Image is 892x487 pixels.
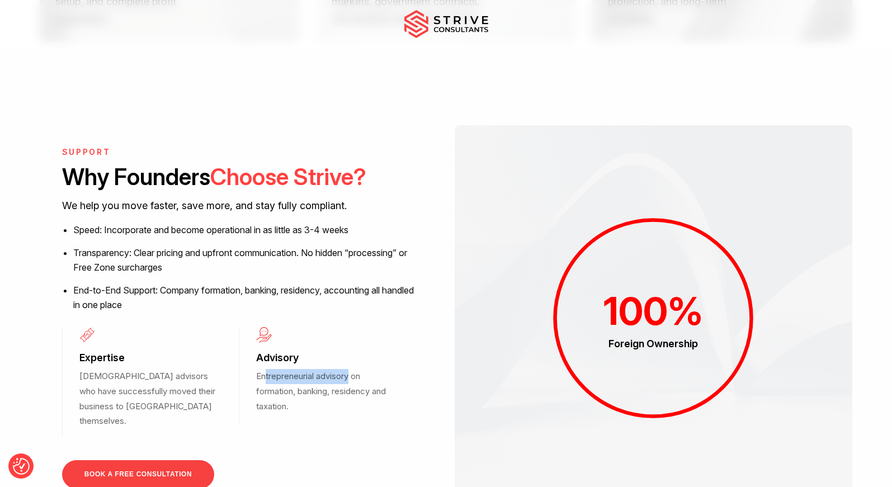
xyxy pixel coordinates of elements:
h2: Why Founders [62,162,416,193]
span: 100 [603,289,668,334]
h6: SUPPORT [62,148,416,157]
li: Transparency: Clear pricing and upfront communication. No hidden “processing” or Free Zone surcha... [73,246,416,275]
p: Entrepreneurial advisory on formation, banking, residency and taxation. [256,369,398,414]
img: Revisit consent button [13,458,30,475]
h3: Advisory [256,351,398,365]
span: Choose Strive? [210,163,366,191]
div: Foreign Ownership [603,337,703,351]
img: main-logo.svg [404,10,488,38]
div: % [603,286,703,338]
p: [DEMOGRAPHIC_DATA] advisors who have successfully moved their business to [GEOGRAPHIC_DATA] thems... [79,369,221,429]
p: We help you move faster, save more, and stay fully compliant. [62,197,416,214]
li: End-to-End Support: Company formation, banking, residency, accounting all handled in one place [73,283,416,312]
li: Speed: Incorporate and become operational in as little as 3-4 weeks [73,223,416,238]
button: Consent Preferences [13,458,30,475]
h3: Expertise [79,351,221,365]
